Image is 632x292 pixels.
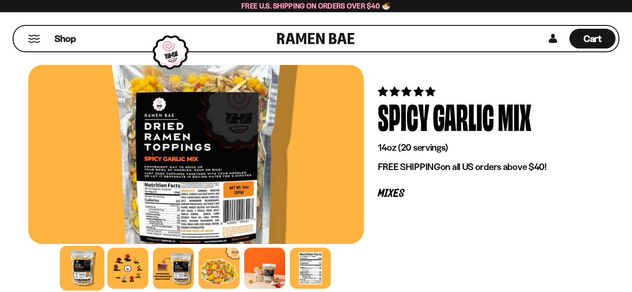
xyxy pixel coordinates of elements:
[241,1,391,10] span: Free U.S. Shipping on Orders over $40 🍜
[433,98,494,134] div: Garlic
[378,86,437,97] span: 4.75 stars
[55,32,76,45] span: Shop
[55,29,76,49] a: Shop
[28,35,40,43] button: Mobile Menu Trigger
[584,33,602,44] span: Cart
[378,161,440,172] strong: FREE SHIPPING
[378,161,590,173] p: on all US orders above $40!
[569,26,616,51] a: Cart
[498,98,531,134] div: Mix
[378,189,590,198] p: Mixes
[378,142,590,154] p: 14oz (20 servings)
[378,98,429,134] div: Spicy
